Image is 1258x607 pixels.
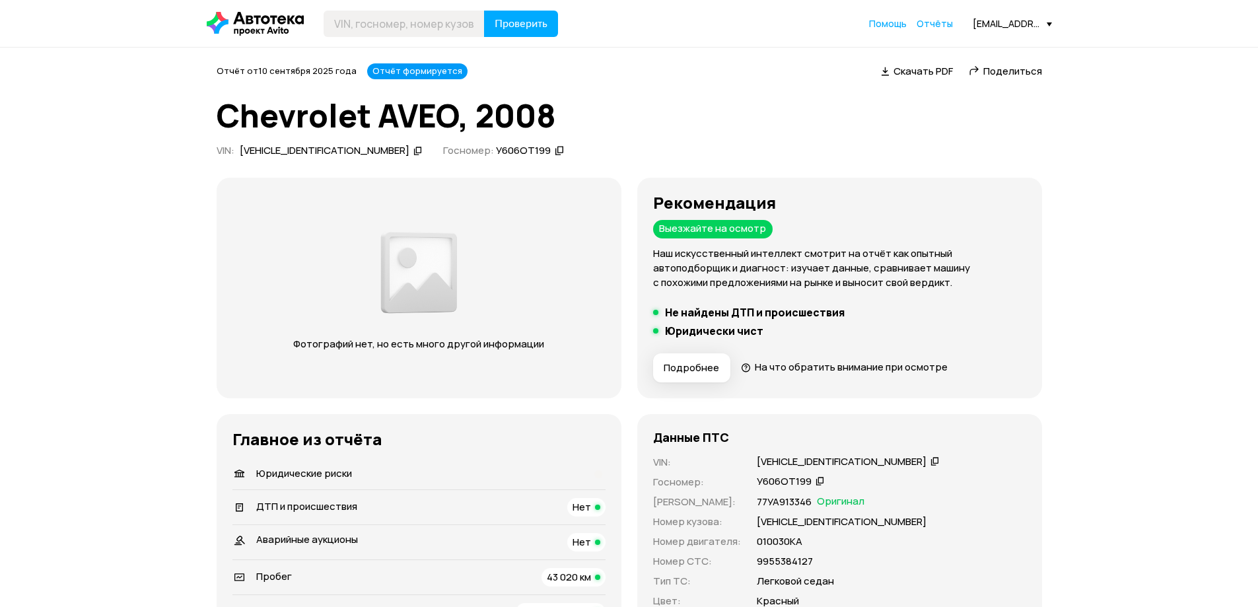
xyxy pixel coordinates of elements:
[917,17,953,30] a: Отчёты
[757,455,926,469] div: [VEHICLE_IDENTIFICATION_NUMBER]
[653,534,741,549] p: Номер двигателя :
[324,11,485,37] input: VIN, госномер, номер кузова
[653,574,741,589] p: Тип ТС :
[893,64,953,78] span: Скачать PDF
[881,64,953,78] a: Скачать PDF
[665,324,763,338] h5: Юридически чист
[653,475,741,489] p: Госномер :
[256,569,292,583] span: Пробег
[869,17,907,30] a: Помощь
[653,495,741,509] p: [PERSON_NAME] :
[757,554,813,569] p: 9955384127
[256,466,352,480] span: Юридические риски
[653,455,741,470] p: VIN :
[757,495,812,509] p: 77УА913346
[653,246,1026,290] p: Наш искусственный интеллект смотрит на отчёт как опытный автоподборщик и диагност: изучает данные...
[757,515,926,529] p: [VEHICLE_IDENTIFICATION_NUMBER]
[256,532,358,546] span: Аварийные аукционы
[573,535,591,549] span: Нет
[443,143,494,157] span: Госномер:
[495,18,547,29] span: Проверить
[240,144,409,158] div: [VEHICLE_IDENTIFICATION_NUMBER]
[665,306,845,319] h5: Не найдены ДТП и происшествия
[755,360,948,374] span: На что обратить внимание при осмотре
[256,499,357,513] span: ДТП и происшествия
[281,337,557,351] p: Фотографий нет, но есть много другой информации
[653,220,773,238] div: Выезжайте на осмотр
[653,194,1026,212] h3: Рекомендация
[573,500,591,514] span: Нет
[653,430,729,445] h4: Данные ПТС
[484,11,558,37] button: Проверить
[653,515,741,529] p: Номер кузова :
[547,570,591,584] span: 43 020 км
[377,225,460,321] img: d89e54fb62fcf1f0.png
[653,554,741,569] p: Номер СТС :
[757,534,802,549] p: 010030КА
[653,353,730,382] button: Подробнее
[757,475,812,489] div: У606ОТ199
[983,64,1042,78] span: Поделиться
[664,361,719,375] span: Подробнее
[217,143,234,157] span: VIN :
[217,65,357,77] span: Отчёт от 10 сентября 2025 года
[496,144,551,158] div: У606ОТ199
[232,430,606,448] h3: Главное из отчёта
[969,64,1042,78] a: Поделиться
[741,360,948,374] a: На что обратить внимание при осмотре
[367,63,468,79] div: Отчёт формируется
[973,17,1052,30] div: [EMAIL_ADDRESS][DOMAIN_NAME]
[757,574,834,589] p: Легковой седан
[817,495,864,509] span: Оригинал
[217,98,1042,133] h1: Chevrolet AVEO, 2008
